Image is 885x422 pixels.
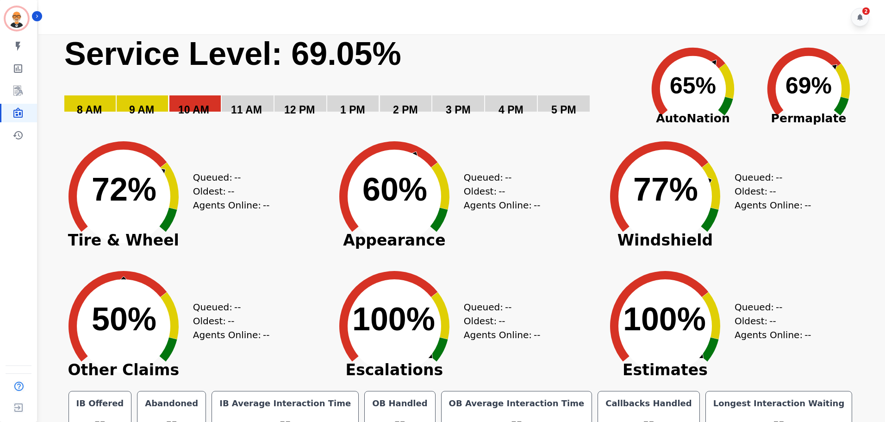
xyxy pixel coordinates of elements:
span: Tire & Wheel [54,236,193,245]
text: 12 PM [284,104,315,116]
svg: Service Level: 0% [63,34,633,129]
span: -- [228,184,234,198]
text: 3 PM [446,104,471,116]
span: -- [263,198,269,212]
span: Appearance [325,236,464,245]
div: Oldest: [464,314,533,328]
text: 5 PM [551,104,576,116]
span: -- [234,300,241,314]
span: -- [769,314,776,328]
text: 72% [92,171,156,208]
span: -- [234,170,241,184]
div: Agents Online: [735,328,813,342]
div: IB Offered [75,397,126,410]
text: 9 AM [129,104,154,116]
span: Escalations [325,365,464,375]
span: -- [804,328,811,342]
img: Bordered avatar [6,7,28,30]
div: Queued: [464,170,533,184]
div: Oldest: [193,314,262,328]
text: 50% [92,301,156,337]
div: Oldest: [464,184,533,198]
span: -- [776,300,782,314]
div: 2 [862,7,870,15]
div: Agents Online: [464,198,542,212]
div: OB Average Interaction Time [447,397,586,410]
text: 100% [352,301,435,337]
text: 10 AM [178,104,209,116]
div: Oldest: [193,184,262,198]
span: AutoNation [635,110,751,127]
div: Queued: [464,300,533,314]
div: Agents Online: [735,198,813,212]
div: Queued: [193,170,262,184]
text: 77% [633,171,698,208]
span: -- [228,314,234,328]
span: -- [776,170,782,184]
div: Queued: [735,170,804,184]
div: OB Handled [370,397,429,410]
span: -- [505,170,511,184]
text: Service Level: 69.05% [64,36,401,72]
span: -- [499,314,505,328]
span: -- [769,184,776,198]
div: Oldest: [735,184,804,198]
div: Agents Online: [193,198,272,212]
text: 11 AM [231,104,262,116]
span: Other Claims [54,365,193,375]
text: 2 PM [393,104,418,116]
span: -- [534,328,540,342]
span: -- [534,198,540,212]
div: Agents Online: [193,328,272,342]
div: Queued: [193,300,262,314]
text: 69% [785,73,832,99]
div: Abandoned [143,397,200,410]
text: 4 PM [499,104,524,116]
text: 60% [362,171,427,208]
text: 65% [670,73,716,99]
span: Permaplate [751,110,866,127]
div: Callbacks Handled [604,397,694,410]
span: Estimates [596,365,735,375]
span: -- [505,300,511,314]
span: -- [263,328,269,342]
div: Queued: [735,300,804,314]
span: Windshield [596,236,735,245]
div: IB Average Interaction Time [218,397,353,410]
text: 1 PM [340,104,365,116]
span: -- [804,198,811,212]
text: 100% [623,301,706,337]
text: 8 AM [77,104,102,116]
div: Agents Online: [464,328,542,342]
div: Longest Interaction Waiting [711,397,847,410]
span: -- [499,184,505,198]
div: Oldest: [735,314,804,328]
